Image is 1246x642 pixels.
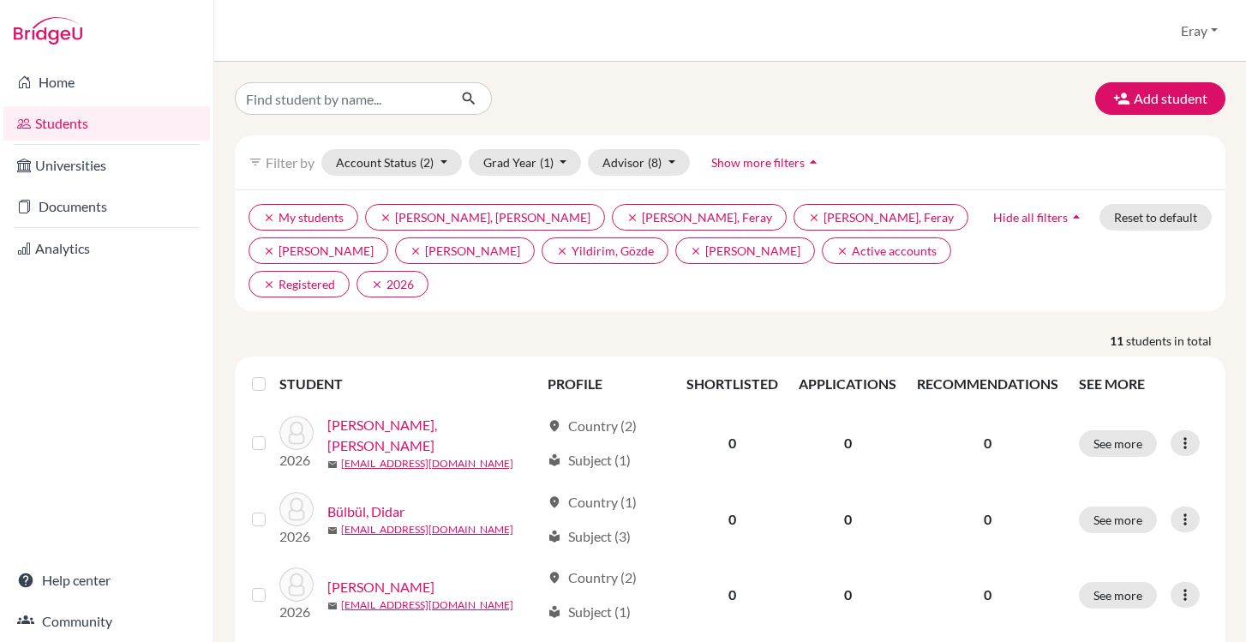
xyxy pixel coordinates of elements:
[626,212,638,224] i: clear
[548,602,631,622] div: Subject (1)
[548,526,631,547] div: Subject (3)
[279,526,314,547] p: 2026
[836,245,848,257] i: clear
[556,245,568,257] i: clear
[548,416,637,436] div: Country (2)
[648,155,662,170] span: (8)
[356,271,428,297] button: clear2026
[365,204,605,231] button: clear[PERSON_NAME], [PERSON_NAME]
[1079,430,1157,457] button: See more
[410,245,422,257] i: clear
[548,495,561,509] span: location_on
[540,155,554,170] span: (1)
[263,212,275,224] i: clear
[676,405,788,482] td: 0
[676,363,788,405] th: SHORTLISTED
[1173,15,1225,47] button: Eray
[327,525,338,536] span: mail
[3,231,210,266] a: Analytics
[341,456,513,471] a: [EMAIL_ADDRESS][DOMAIN_NAME]
[249,271,350,297] button: clearRegistered
[14,17,82,45] img: Bridge-U
[788,557,907,633] td: 0
[3,65,210,99] a: Home
[1095,82,1225,115] button: Add student
[548,530,561,543] span: local_library
[469,149,582,176] button: Grad Year(1)
[279,363,537,405] th: STUDENT
[548,450,631,471] div: Subject (1)
[676,482,788,557] td: 0
[548,453,561,467] span: local_library
[327,577,434,597] a: [PERSON_NAME]
[3,148,210,183] a: Universities
[612,204,787,231] button: clear[PERSON_NAME], Feray
[371,279,383,291] i: clear
[548,571,561,585] span: location_on
[327,459,338,470] span: mail
[380,212,392,224] i: clear
[341,522,513,537] a: [EMAIL_ADDRESS][DOMAIN_NAME]
[1099,204,1212,231] button: Reset to default
[676,557,788,633] td: 0
[279,416,314,450] img: Alpman, Kaan Alp
[3,604,210,639] a: Community
[993,210,1068,225] span: Hide all filters
[235,82,447,115] input: Find student by name...
[675,237,815,264] button: clear[PERSON_NAME]
[249,204,358,231] button: clearMy students
[805,153,822,171] i: arrow_drop_up
[279,602,314,622] p: 2026
[1068,208,1085,225] i: arrow_drop_up
[697,149,836,176] button: Show more filtersarrow_drop_up
[542,237,668,264] button: clearYildirim, Gözde
[395,237,535,264] button: clear[PERSON_NAME]
[1079,582,1157,609] button: See more
[690,245,702,257] i: clear
[327,601,338,611] span: mail
[263,245,275,257] i: clear
[548,605,561,619] span: local_library
[711,155,805,170] span: Show more filters
[249,155,262,169] i: filter_list
[548,567,637,588] div: Country (2)
[794,204,968,231] button: clear[PERSON_NAME], Feray
[266,154,314,171] span: Filter by
[917,585,1058,605] p: 0
[788,363,907,405] th: APPLICATIONS
[917,433,1058,453] p: 0
[1079,507,1157,533] button: See more
[979,204,1099,231] button: Hide all filtersarrow_drop_up
[279,450,314,471] p: 2026
[788,482,907,557] td: 0
[3,106,210,141] a: Students
[548,419,561,433] span: location_on
[327,415,540,456] a: [PERSON_NAME], [PERSON_NAME]
[788,405,907,482] td: 0
[3,563,210,597] a: Help center
[249,237,388,264] button: clear[PERSON_NAME]
[263,279,275,291] i: clear
[1069,363,1219,405] th: SEE MORE
[907,363,1069,405] th: RECOMMENDATIONS
[588,149,690,176] button: Advisor(8)
[420,155,434,170] span: (2)
[321,149,462,176] button: Account Status(2)
[1126,332,1225,350] span: students in total
[822,237,951,264] button: clearActive accounts
[1110,332,1126,350] strong: 11
[341,597,513,613] a: [EMAIL_ADDRESS][DOMAIN_NAME]
[327,501,404,522] a: Bülbül, Didar
[279,567,314,602] img: Çınar, Nil
[3,189,210,224] a: Documents
[548,492,637,513] div: Country (1)
[279,492,314,526] img: Bülbül, Didar
[537,363,677,405] th: PROFILE
[808,212,820,224] i: clear
[917,509,1058,530] p: 0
